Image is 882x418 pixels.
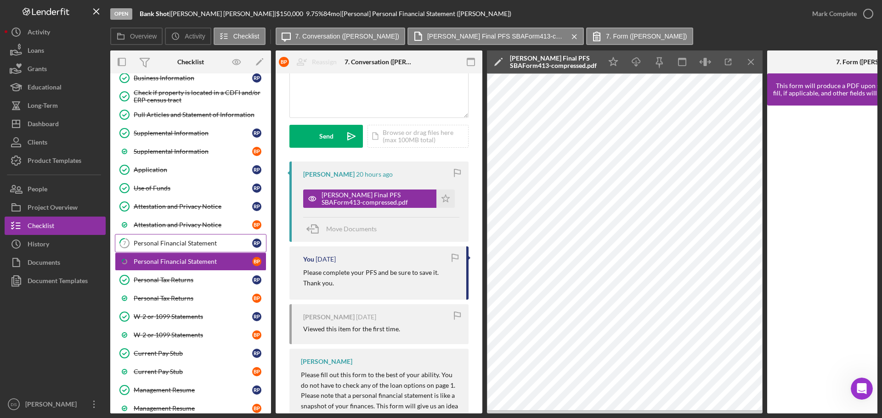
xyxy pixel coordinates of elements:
[115,344,266,362] a: Current Pay StubRP
[134,221,252,229] div: Attestation and Privacy Notice
[115,142,266,161] a: Supplemental InformationBP
[14,293,22,301] button: Emoji picker
[303,217,386,240] button: Move Documents
[233,33,260,40] label: Checklist
[252,147,261,156] div: B P
[123,240,126,246] tspan: 7
[252,404,261,413] div: B P
[115,289,266,307] a: Personal Tax ReturnsBP
[252,73,261,83] div: R P
[45,5,104,11] h1: [PERSON_NAME]
[134,386,252,394] div: Management Resume
[92,19,176,39] div: ok will do. Thank you.
[7,46,176,59] div: [DATE]
[158,290,172,304] button: Send a message…
[345,58,413,66] div: 7. Conversation ([PERSON_NAME])
[115,69,266,87] a: Business InformationRP
[340,10,511,17] div: | [Personal] Personal Financial Statement ([PERSON_NAME])
[279,57,289,67] div: B P
[177,58,204,66] div: Checklist
[276,10,303,17] span: $150,000
[134,276,252,284] div: Personal Tax Returns
[306,10,323,17] div: 9.75 %
[185,33,205,40] label: Activity
[115,106,266,124] a: Pull Articles and Statement of Information
[312,53,337,71] div: Reassign
[252,312,261,321] div: R P
[301,370,459,390] p: Please fill out this form to the best of your ability. You do not have to check any of the loan o...
[427,33,565,40] label: [PERSON_NAME] Final PFS SBAForm413-compressed.pdf
[44,293,51,301] button: Upload attachment
[115,362,266,381] a: Current Pay StubBP
[45,11,89,21] p: Active 20h ago
[252,294,261,303] div: B P
[407,28,584,45] button: [PERSON_NAME] Final PFS SBAForm413-compressed.pdf
[812,5,857,23] div: Mark Complete
[171,10,276,17] div: [PERSON_NAME] [PERSON_NAME] |
[5,395,106,413] button: DS[PERSON_NAME]
[23,395,83,416] div: [PERSON_NAME]
[252,330,261,340] div: B P
[303,171,355,178] div: [PERSON_NAME]
[7,19,176,46] div: Domonique says…
[7,59,176,167] div: Domonique says…
[144,4,161,21] button: Home
[289,125,363,148] button: Send
[134,166,252,173] div: Application
[134,368,252,375] div: Current Pay Stub
[7,167,176,347] div: Allison says…
[134,148,252,155] div: Supplemental Information
[252,275,261,284] div: R P
[303,189,455,208] button: [PERSON_NAME] Final PFS SBAForm413-compressed.pdf
[28,272,88,292] div: Document Templates
[40,145,169,155] div: Thank you,
[8,274,176,290] textarea: Message…
[134,74,252,82] div: Business Information
[252,128,261,138] div: R P
[5,272,106,290] button: Document Templates
[115,216,266,234] a: Attestation and Privacy NoticeBP
[115,307,266,326] a: W-2 or 1099 StatementsRP
[115,271,266,289] a: Personal Tax ReturnsRP
[356,171,393,178] time: 2025-09-09 20:36
[15,186,143,312] div: I'm so sorry this issue is still occurring! I've tested this form myself and haven't been able to...
[7,167,151,327] div: Hi [PERSON_NAME],I'm so sorry this issue is still occurring! I've tested this form myself and hav...
[134,331,252,339] div: W-2 or 1099 Statements
[252,220,261,229] div: B P
[851,378,873,400] iframe: Intercom live chat
[115,124,266,142] a: Supplemental InformationRP
[323,10,340,17] div: 84 mo
[303,325,400,333] div: Viewed this item for the first time.
[26,5,41,20] img: Profile image for Allison
[326,225,377,233] span: Move Documents
[301,358,352,365] div: [PERSON_NAME]
[134,184,252,192] div: Use of Funds
[606,33,687,40] label: 7. Form ([PERSON_NAME])
[115,326,266,344] a: W-2 or 1099 StatementsBP
[40,64,169,73] div: Hi [PERSON_NAME],
[252,202,261,211] div: R P
[134,129,252,137] div: Supplemental Information
[295,33,399,40] label: 7. Conversation ([PERSON_NAME])
[110,8,132,20] div: Open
